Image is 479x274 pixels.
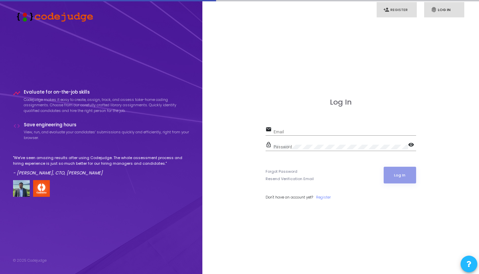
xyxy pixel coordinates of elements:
a: Register [316,194,331,200]
a: person_addRegister [377,2,417,18]
span: Don't have an account yet? [266,194,313,200]
em: - [PERSON_NAME], CTO, [PERSON_NAME] [13,170,103,176]
p: View, run, and evaluate your candidates’ submissions quickly and efficiently, right from your bro... [24,129,190,140]
i: timeline [13,90,20,97]
i: person_add [383,7,389,13]
p: "We've seen amazing results after using Codejudge. The whole assessment process and hiring experi... [13,155,190,166]
input: Email [274,130,416,134]
img: company-logo [33,180,50,197]
mat-icon: lock_outline [266,141,274,149]
i: fingerprint [431,7,437,13]
mat-icon: visibility [408,141,416,149]
h4: Save engineering hours [24,122,190,128]
div: © 2025 Codejudge [13,258,46,263]
p: Codejudge makes it easy to create, assign, track, and assess take-home coding assignments. Choose... [24,97,190,114]
button: Log In [384,167,416,183]
h3: Log In [266,98,416,107]
a: fingerprintLog In [424,2,464,18]
i: code [13,122,20,130]
h4: Evaluate for on-the-job skills [24,90,190,95]
mat-icon: email [266,126,274,134]
a: Resend Verification Email [266,176,314,182]
img: user image [13,180,30,197]
a: Forgot Password [266,169,297,174]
